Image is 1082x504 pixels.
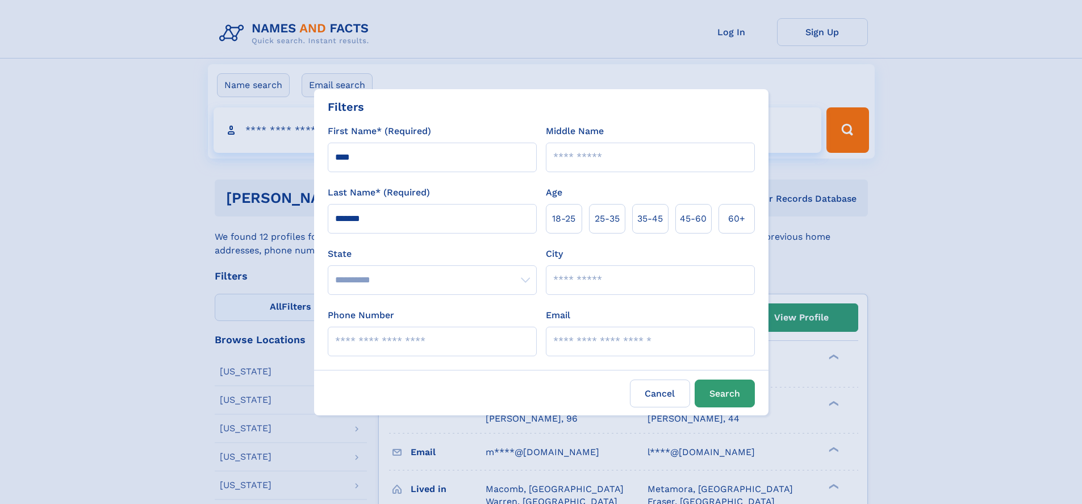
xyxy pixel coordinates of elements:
[546,186,562,199] label: Age
[328,186,430,199] label: Last Name* (Required)
[637,212,663,226] span: 35‑45
[328,309,394,322] label: Phone Number
[546,124,604,138] label: Middle Name
[546,309,570,322] label: Email
[630,380,690,407] label: Cancel
[728,212,745,226] span: 60+
[680,212,707,226] span: 45‑60
[328,247,537,261] label: State
[328,98,364,115] div: Filters
[695,380,755,407] button: Search
[546,247,563,261] label: City
[328,124,431,138] label: First Name* (Required)
[552,212,575,226] span: 18‑25
[595,212,620,226] span: 25‑35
